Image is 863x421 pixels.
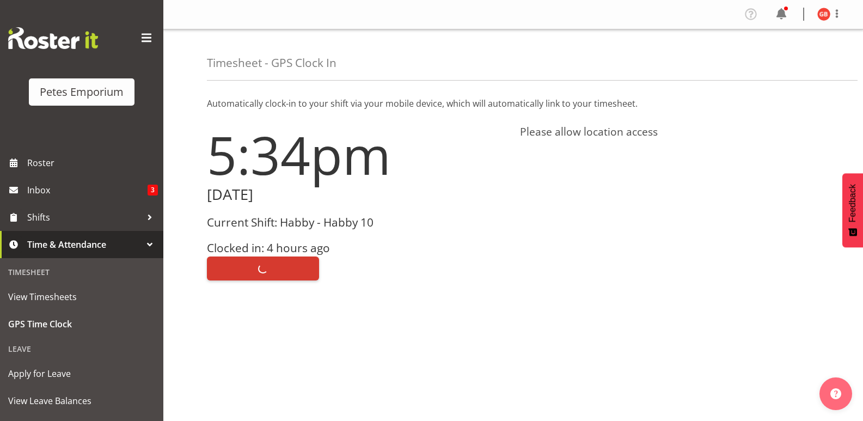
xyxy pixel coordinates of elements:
[27,155,158,171] span: Roster
[207,57,336,69] h4: Timesheet - GPS Clock In
[842,173,863,247] button: Feedback - Show survey
[817,8,830,21] img: gillian-byford11184.jpg
[8,289,155,305] span: View Timesheets
[207,125,507,184] h1: 5:34pm
[148,185,158,196] span: 3
[3,360,161,387] a: Apply for Leave
[3,261,161,283] div: Timesheet
[520,125,820,138] h4: Please allow location access
[3,283,161,310] a: View Timesheets
[27,236,142,253] span: Time & Attendance
[207,186,507,203] h2: [DATE]
[207,242,507,254] h3: Clocked in: 4 hours ago
[8,27,98,49] img: Rosterit website logo
[27,209,142,225] span: Shifts
[830,388,841,399] img: help-xxl-2.png
[3,310,161,338] a: GPS Time Clock
[3,338,161,360] div: Leave
[40,84,124,100] div: Petes Emporium
[207,216,507,229] h3: Current Shift: Habby - Habby 10
[8,316,155,332] span: GPS Time Clock
[27,182,148,198] span: Inbox
[3,387,161,414] a: View Leave Balances
[848,184,858,222] span: Feedback
[207,97,819,110] p: Automatically clock-in to your shift via your mobile device, which will automatically link to you...
[8,365,155,382] span: Apply for Leave
[8,393,155,409] span: View Leave Balances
